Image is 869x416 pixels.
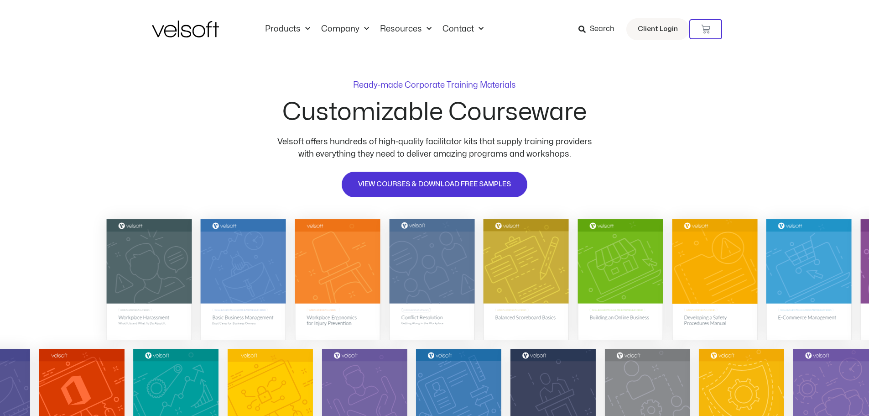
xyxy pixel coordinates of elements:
span: Client Login [638,23,678,35]
nav: Menu [260,24,489,34]
a: ContactMenu Toggle [437,24,489,34]
p: Ready-made Corporate Training Materials [353,81,516,90]
img: Velsoft Training Materials [152,21,219,37]
span: Search [590,23,614,35]
a: ProductsMenu Toggle [260,24,316,34]
p: Velsoft offers hundreds of high-quality facilitator kits that supply training providers with ever... [271,136,599,160]
a: VIEW COURSES & DOWNLOAD FREE SAMPLES [341,171,528,198]
a: ResourcesMenu Toggle [375,24,437,34]
a: Client Login [626,18,689,40]
h2: Customizable Courseware [282,100,587,125]
a: Search [578,21,621,37]
span: VIEW COURSES & DOWNLOAD FREE SAMPLES [358,179,511,190]
a: CompanyMenu Toggle [316,24,375,34]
